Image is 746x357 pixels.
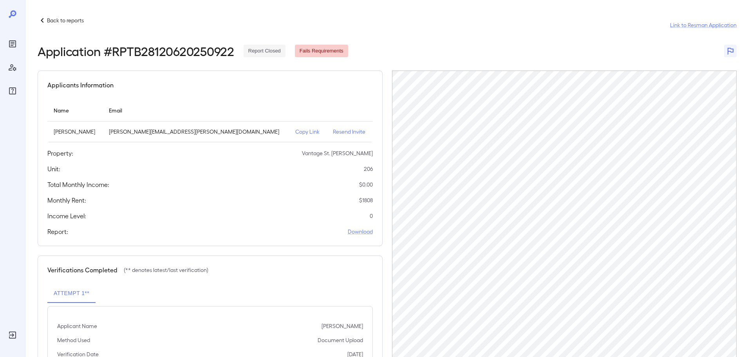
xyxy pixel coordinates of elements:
[124,266,208,274] p: (** denotes latest/last verification)
[47,16,84,24] p: Back to reports
[47,227,68,236] h5: Report:
[359,181,373,188] p: $ 0.00
[724,45,737,57] button: Flag Report
[6,329,19,341] div: Log Out
[322,322,363,330] p: [PERSON_NAME]
[318,336,363,344] p: Document Upload
[6,38,19,50] div: Reports
[54,128,96,136] p: [PERSON_NAME]
[47,164,60,174] h5: Unit:
[370,212,373,220] p: 0
[103,99,289,121] th: Email
[47,99,103,121] th: Name
[670,21,737,29] a: Link to Resman Application
[295,128,320,136] p: Copy Link
[47,284,96,303] button: Attempt 1**
[47,99,373,142] table: simple table
[302,149,373,157] p: Vantage St. [PERSON_NAME]
[6,61,19,74] div: Manage Users
[38,44,234,58] h2: Application # RPTB28120620250922
[244,47,285,55] span: Report Closed
[109,128,283,136] p: [PERSON_NAME][EMAIL_ADDRESS][PERSON_NAME][DOMAIN_NAME]
[359,196,373,204] p: $ 1808
[47,80,114,90] h5: Applicants Information
[333,128,366,136] p: Resend Invite
[47,196,86,205] h5: Monthly Rent:
[47,149,73,158] h5: Property:
[47,180,109,189] h5: Total Monthly Income:
[364,165,373,173] p: 206
[57,336,90,344] p: Method Used
[47,211,86,221] h5: Income Level:
[295,47,348,55] span: Fails Requirements
[6,85,19,97] div: FAQ
[47,265,117,275] h5: Verifications Completed
[348,228,373,236] a: Download
[57,322,97,330] p: Applicant Name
